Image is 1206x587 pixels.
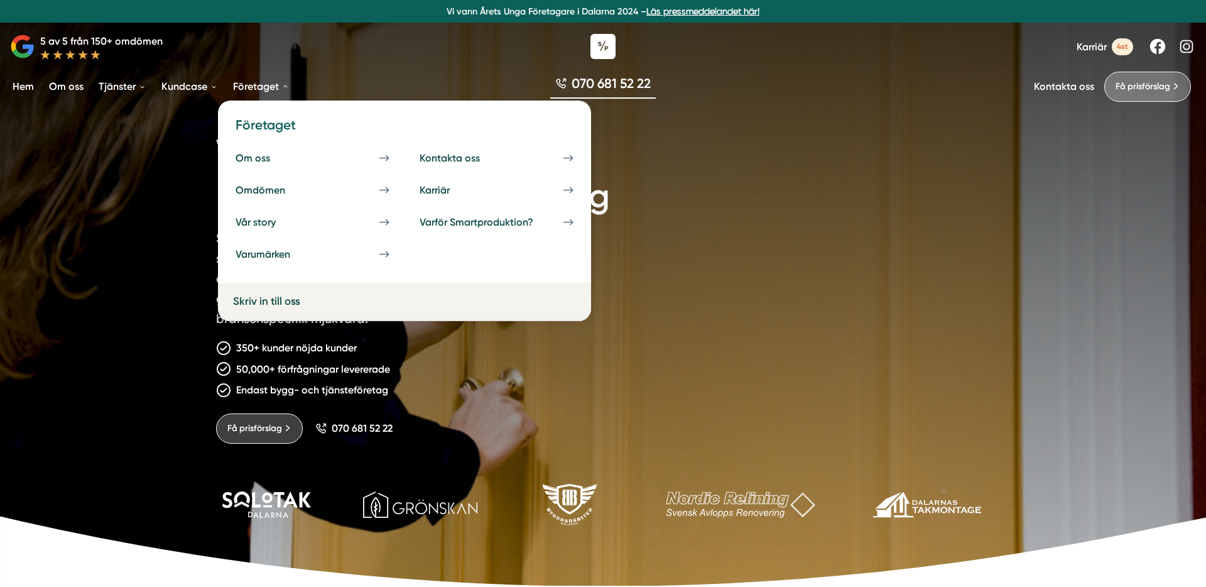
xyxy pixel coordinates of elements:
[420,152,510,164] div: Kontakta oss
[228,145,397,172] a: Om oss
[572,74,651,92] span: 070 681 52 22
[233,293,399,310] a: Skriv in till oss
[236,248,320,260] div: Varumärken
[5,5,1201,18] p: Vi vann Årets Unga Företagare i Dalarna 2024 –
[1077,38,1133,55] a: Karriär 4st
[46,70,86,102] a: Om oss
[236,152,300,164] div: Om oss
[10,70,36,102] a: Hem
[228,209,397,236] a: Vår story
[228,241,397,268] a: Varumärken
[315,422,393,434] a: 070 681 52 22
[412,145,581,172] a: Kontakta oss
[332,422,393,434] span: 070 681 52 22
[236,184,315,196] div: Omdömen
[412,177,581,204] a: Karriär
[1077,41,1107,53] span: Karriär
[216,116,655,228] h1: Vi skapar tillväxt för bygg- och tjänsteföretag
[420,216,563,228] div: Varför Smartproduktion?
[1112,38,1133,55] span: 4st
[228,116,581,144] h4: Företaget
[412,209,581,236] a: Varför Smartproduktion?
[216,228,578,334] p: Smartproduktion är ett entreprenörsdrivet bolag som är specifikt inriktade mot att hjälpa bygg- o...
[228,177,397,204] a: Omdömen
[550,74,656,99] a: 070 681 52 22
[236,216,306,228] div: Vår story
[236,382,388,398] p: Endast bygg- och tjänsteföretag
[216,414,303,444] a: Få prisförslag
[96,70,149,102] a: Tjänster
[236,361,390,377] p: 50,000+ förfrågningar levererade
[1116,80,1170,94] span: Få prisförslag
[236,340,357,356] p: 350+ kunder nöjda kunder
[40,33,163,49] p: 5 av 5 från 150+ omdömen
[227,422,282,436] span: Få prisförslag
[1034,80,1094,92] a: Kontakta oss
[420,184,480,196] div: Karriär
[646,6,759,16] a: Läs pressmeddelandet här!
[231,70,292,102] a: Företaget
[1104,72,1191,102] a: Få prisförslag
[159,70,220,102] a: Kundcase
